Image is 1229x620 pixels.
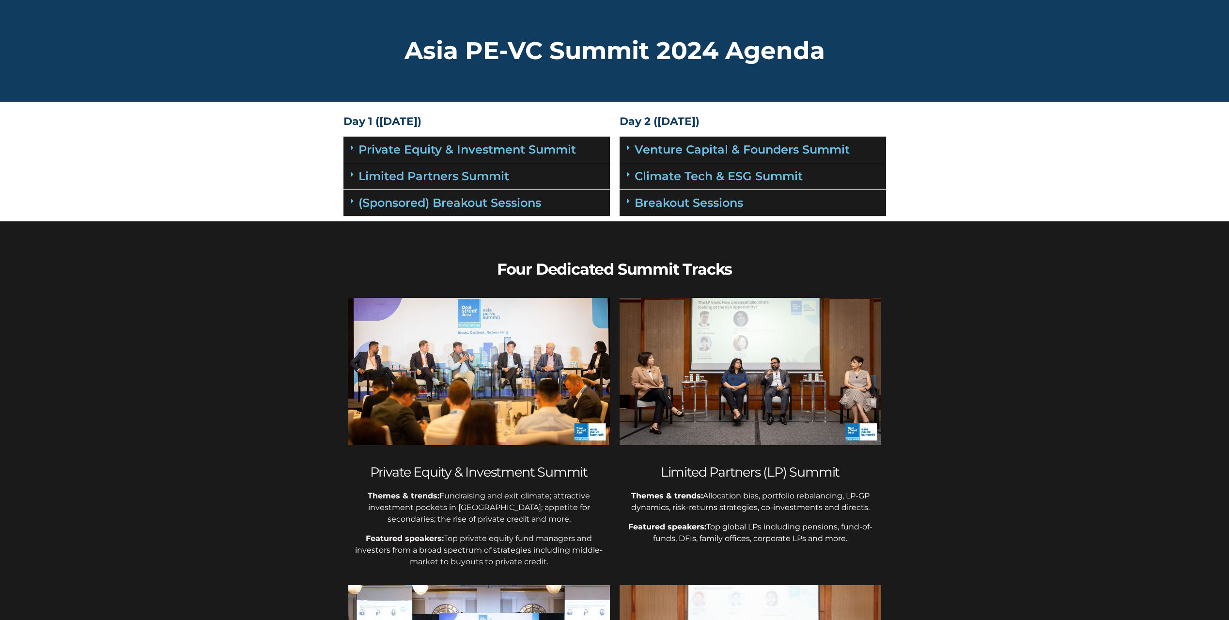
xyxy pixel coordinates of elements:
[348,533,610,568] p: Top private equity fund managers and investors from a broad spectrum of strategies including midd...
[635,169,803,183] a: Climate Tech & ESG Summit
[343,116,610,127] h4: Day 1 ([DATE])
[628,522,706,531] span: Featured speakers:
[358,142,576,156] a: Private Equity & Investment Summit
[631,491,871,512] span: Allocation bias, portfolio rebalancing, LP-GP dynamics, risk-returns strategies, co-investments a...
[620,116,886,127] h4: Day 2 ([DATE])
[358,196,541,210] a: (Sponsored) Breakout Sessions
[653,522,872,543] span: Top global LPs including pensions, fund-of-funds, DFIs, family offices, corporate LPs and more.
[620,465,881,480] h2: Limited Partners (LP) Summit
[635,196,743,210] a: Breakout Sessions
[343,39,886,63] h2: Asia PE-VC Summit 2024 Agenda
[635,142,850,156] a: Venture Capital & Founders​ Summit
[348,465,610,480] h2: Private Equity & Investment Summit
[368,491,439,500] strong: Themes & trends:
[366,534,444,543] strong: Featured speakers:
[497,260,732,279] b: Four Dedicated Summit Tracks
[348,490,610,525] p: Fundraising and exit climate; attractive investment pockets in [GEOGRAPHIC_DATA]; appetite for se...
[631,491,703,500] span: Themes & trends:
[358,169,509,183] a: Limited Partners Summit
